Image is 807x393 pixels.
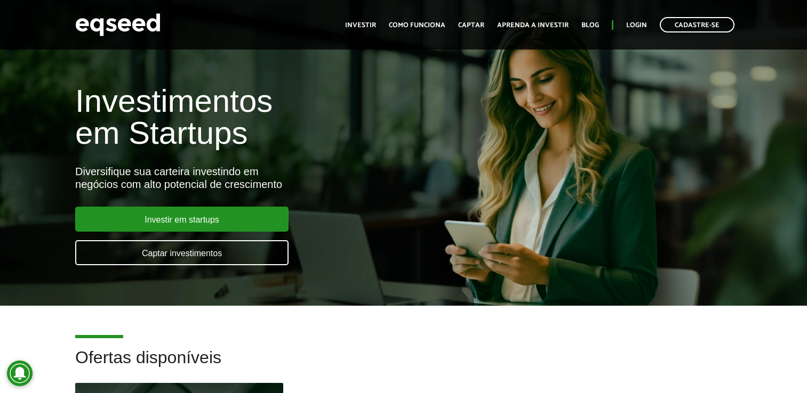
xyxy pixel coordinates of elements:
[75,240,289,265] a: Captar investimentos
[75,348,732,383] h2: Ofertas disponíveis
[75,207,289,232] a: Investir em startups
[389,22,445,29] a: Como funciona
[497,22,569,29] a: Aprenda a investir
[75,11,161,39] img: EqSeed
[75,85,463,149] h1: Investimentos em Startups
[345,22,376,29] a: Investir
[626,22,647,29] a: Login
[458,22,484,29] a: Captar
[581,22,599,29] a: Blog
[75,165,463,191] div: Diversifique sua carteira investindo em negócios com alto potencial de crescimento
[660,17,734,32] a: Cadastre-se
